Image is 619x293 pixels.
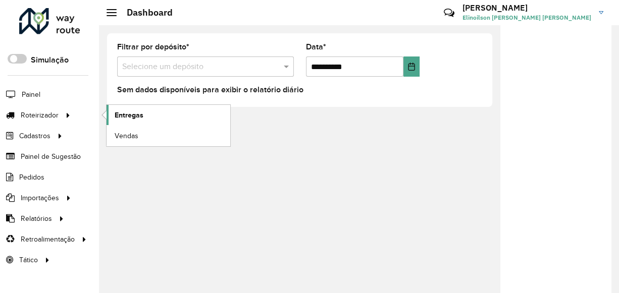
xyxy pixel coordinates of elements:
span: Cadastros [19,131,50,141]
span: Painel de Sugestão [21,151,81,162]
label: Sem dados disponíveis para exibir o relatório diário [117,84,303,96]
span: Tático [19,255,38,265]
span: Elinoilson [PERSON_NAME] [PERSON_NAME] [462,13,591,22]
a: Contato Rápido [438,2,460,24]
a: Vendas [107,126,230,146]
span: Roteirizador [21,110,59,121]
label: Data [306,41,326,53]
span: Painel [22,89,40,100]
h3: [PERSON_NAME] [462,3,591,13]
h2: Dashboard [117,7,173,18]
span: Relatórios [21,213,52,224]
label: Filtrar por depósito [117,41,189,53]
span: Retroalimentação [21,234,75,245]
span: Vendas [115,131,138,141]
span: Importações [21,193,59,203]
label: Simulação [31,54,69,66]
span: Entregas [115,110,143,121]
a: Entregas [107,105,230,125]
button: Choose Date [403,56,420,77]
span: Pedidos [19,172,44,183]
